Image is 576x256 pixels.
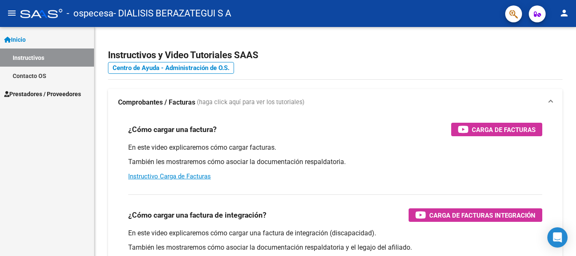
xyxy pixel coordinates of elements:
[559,8,569,18] mat-icon: person
[4,89,81,99] span: Prestadores / Proveedores
[128,157,542,167] p: También les mostraremos cómo asociar la documentación respaldatoria.
[128,209,266,221] h3: ¿Cómo cargar una factura de integración?
[67,4,113,23] span: - ospecesa
[108,62,234,74] a: Centro de Ayuda - Administración de O.S.
[429,210,536,221] span: Carga de Facturas Integración
[472,124,536,135] span: Carga de Facturas
[451,123,542,136] button: Carga de Facturas
[108,89,563,116] mat-expansion-panel-header: Comprobantes / Facturas (haga click aquí para ver los tutoriales)
[128,124,217,135] h3: ¿Cómo cargar una factura?
[108,47,563,63] h2: Instructivos y Video Tutoriales SAAS
[128,229,542,238] p: En este video explicaremos cómo cargar una factura de integración (discapacidad).
[128,243,542,252] p: También les mostraremos cómo asociar la documentación respaldatoria y el legajo del afiliado.
[118,98,195,107] strong: Comprobantes / Facturas
[128,143,542,152] p: En este video explicaremos cómo cargar facturas.
[128,172,211,180] a: Instructivo Carga de Facturas
[7,8,17,18] mat-icon: menu
[4,35,26,44] span: Inicio
[547,227,568,248] div: Open Intercom Messenger
[409,208,542,222] button: Carga de Facturas Integración
[197,98,304,107] span: (haga click aquí para ver los tutoriales)
[113,4,231,23] span: - DIALISIS BERAZATEGUI S A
